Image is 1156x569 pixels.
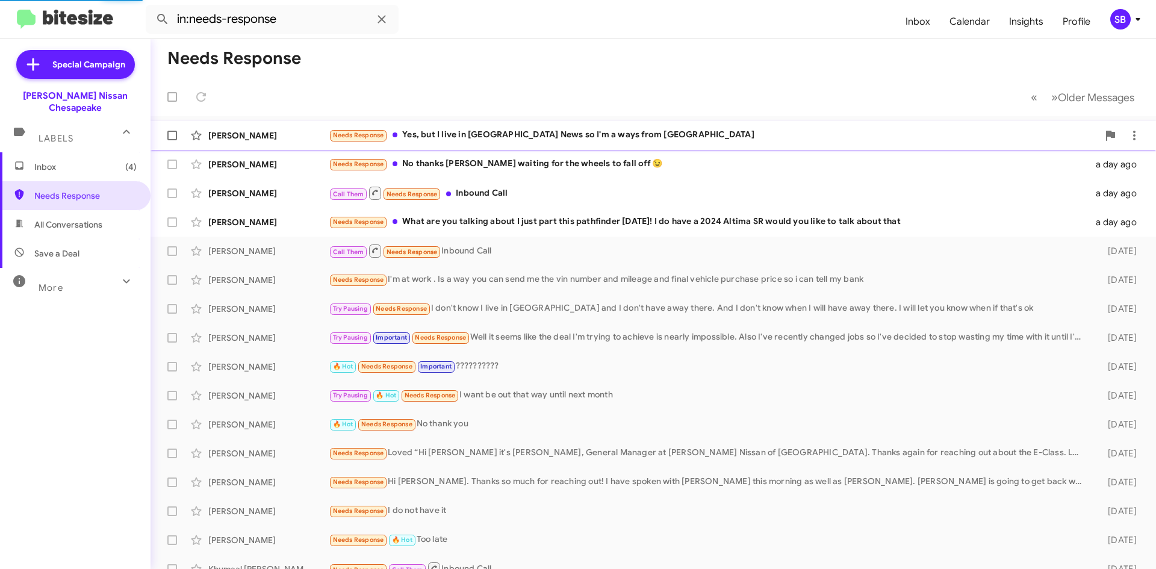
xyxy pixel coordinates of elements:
[333,507,384,515] span: Needs Response
[1089,447,1146,459] div: [DATE]
[208,476,329,488] div: [PERSON_NAME]
[1089,303,1146,315] div: [DATE]
[329,446,1089,460] div: Loved “Hi [PERSON_NAME] it's [PERSON_NAME], General Manager at [PERSON_NAME] Nissan of [GEOGRAPHI...
[329,185,1089,201] div: Inbound Call
[1031,90,1037,105] span: «
[208,245,329,257] div: [PERSON_NAME]
[329,243,1089,258] div: Inbound Call
[333,160,384,168] span: Needs Response
[333,478,384,486] span: Needs Response
[329,475,1089,489] div: Hi [PERSON_NAME]. Thanks so much for reaching out! I have spoken with [PERSON_NAME] this morning ...
[333,131,384,139] span: Needs Response
[34,190,137,202] span: Needs Response
[125,161,137,173] span: (4)
[387,190,438,198] span: Needs Response
[329,128,1098,142] div: Yes, but I live in [GEOGRAPHIC_DATA] News so I'm a ways from [GEOGRAPHIC_DATA]
[208,216,329,228] div: [PERSON_NAME]
[1089,158,1146,170] div: a day ago
[208,129,329,141] div: [PERSON_NAME]
[329,331,1089,344] div: Well it seems like the deal I'm trying to achieve is nearly impossible. Also I've recently change...
[387,248,438,256] span: Needs Response
[420,362,452,370] span: Important
[999,4,1053,39] a: Insights
[1089,534,1146,546] div: [DATE]
[1058,91,1134,104] span: Older Messages
[1051,90,1058,105] span: »
[208,447,329,459] div: [PERSON_NAME]
[1053,4,1100,39] a: Profile
[333,334,368,341] span: Try Pausing
[415,334,466,341] span: Needs Response
[1089,187,1146,199] div: a day ago
[1089,332,1146,344] div: [DATE]
[52,58,125,70] span: Special Campaign
[329,504,1089,518] div: I do not have it
[1089,418,1146,431] div: [DATE]
[1089,390,1146,402] div: [DATE]
[329,302,1089,316] div: I don't know I live in [GEOGRAPHIC_DATA] and I don't have away there. And I don't know when I wil...
[1089,361,1146,373] div: [DATE]
[1089,245,1146,257] div: [DATE]
[940,4,999,39] a: Calendar
[208,187,329,199] div: [PERSON_NAME]
[34,161,137,173] span: Inbox
[333,218,384,226] span: Needs Response
[208,158,329,170] div: [PERSON_NAME]
[333,362,353,370] span: 🔥 Hot
[39,282,63,293] span: More
[208,505,329,517] div: [PERSON_NAME]
[405,391,456,399] span: Needs Response
[16,50,135,79] a: Special Campaign
[376,305,427,312] span: Needs Response
[329,533,1089,547] div: Too late
[146,5,399,34] input: Search
[333,305,368,312] span: Try Pausing
[1089,505,1146,517] div: [DATE]
[333,420,353,428] span: 🔥 Hot
[329,417,1089,431] div: No thank you
[376,334,407,341] span: Important
[1110,9,1131,30] div: SB
[34,247,79,260] span: Save a Deal
[329,215,1089,229] div: What are you talking about I just part this pathfinder [DATE]! I do have a 2024 Altima SR would y...
[392,536,412,544] span: 🔥 Hot
[34,219,102,231] span: All Conversations
[361,420,412,428] span: Needs Response
[167,49,301,68] h1: Needs Response
[329,359,1089,373] div: ??????????
[1089,476,1146,488] div: [DATE]
[1100,9,1143,30] button: SB
[333,276,384,284] span: Needs Response
[208,332,329,344] div: [PERSON_NAME]
[376,391,396,399] span: 🔥 Hot
[333,391,368,399] span: Try Pausing
[333,536,384,544] span: Needs Response
[208,390,329,402] div: [PERSON_NAME]
[208,361,329,373] div: [PERSON_NAME]
[329,388,1089,402] div: I want be out that way until next month
[1044,85,1142,110] button: Next
[896,4,940,39] a: Inbox
[329,273,1089,287] div: I'm at work . Is a way you can send me the vin number and mileage and final vehicle purchase pric...
[333,248,364,256] span: Call Them
[1089,274,1146,286] div: [DATE]
[208,418,329,431] div: [PERSON_NAME]
[208,303,329,315] div: [PERSON_NAME]
[208,274,329,286] div: [PERSON_NAME]
[361,362,412,370] span: Needs Response
[1024,85,1045,110] button: Previous
[333,190,364,198] span: Call Them
[1089,216,1146,228] div: a day ago
[329,157,1089,171] div: No thanks [PERSON_NAME] waiting for the wheels to fall off 😉
[1024,85,1142,110] nav: Page navigation example
[39,133,73,144] span: Labels
[208,534,329,546] div: [PERSON_NAME]
[333,449,384,457] span: Needs Response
